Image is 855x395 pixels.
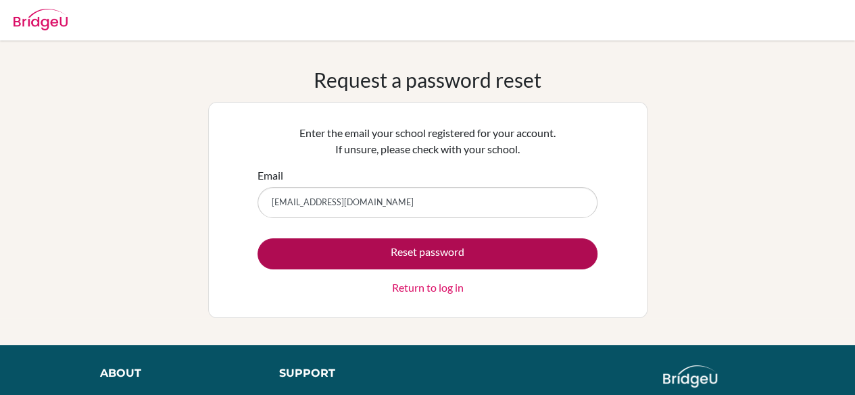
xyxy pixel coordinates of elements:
[314,68,541,92] h1: Request a password reset
[258,167,283,184] label: Email
[279,365,414,381] div: Support
[14,9,68,30] img: Bridge-U
[392,280,464,296] a: Return to log in
[258,238,597,269] button: Reset password
[100,365,249,381] div: About
[663,365,718,388] img: logo_white@2x-f4f0deed5e89b7ecb1c2cc34c3e3d731f90f0f143d5ea2071677605dd97b5244.png
[258,125,597,157] p: Enter the email your school registered for your account. If unsure, please check with your school.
